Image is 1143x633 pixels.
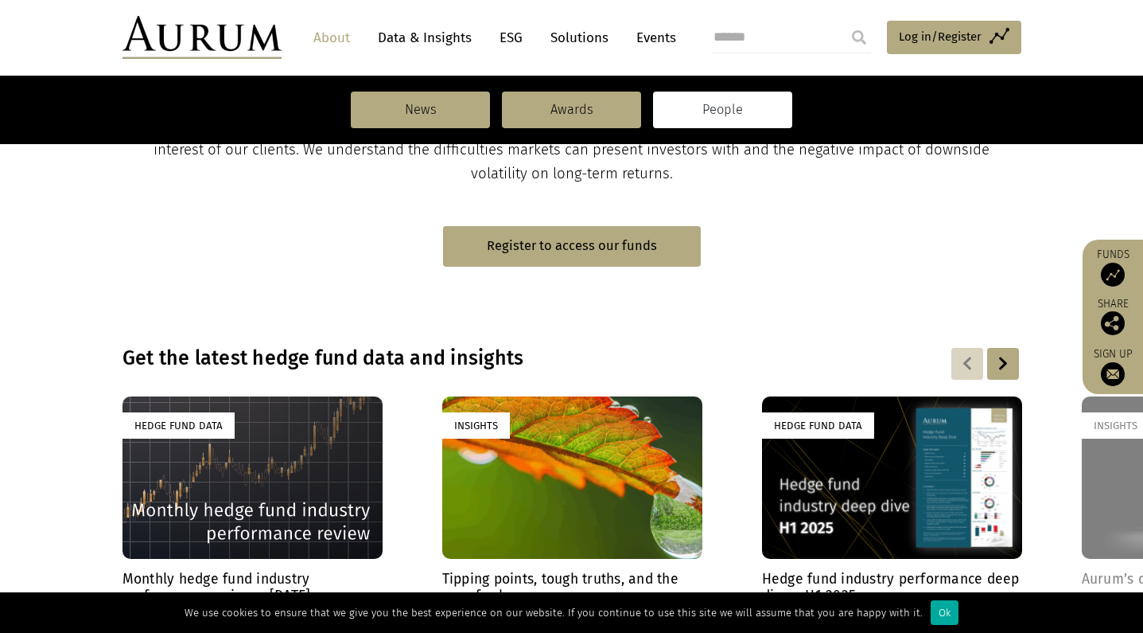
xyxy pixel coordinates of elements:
[122,412,235,439] div: Hedge Fund Data
[442,571,702,604] h4: Tipping points, tough truths, and the case for hope
[1091,248,1135,287] a: Funds
[1091,347,1135,386] a: Sign up
[762,412,874,439] div: Hedge Fund Data
[370,23,480,53] a: Data & Insights
[122,346,816,370] h3: Get the latest hedge fund data and insights
[762,571,1022,604] h4: Hedge fund industry performance deep dive – H1 2025
[1091,299,1135,335] div: Share
[899,27,982,46] span: Log in/Register
[305,23,358,53] a: About
[1101,362,1125,386] img: Sign up to our newsletter
[887,21,1021,54] a: Log in/Register
[122,571,383,604] h4: Monthly hedge fund industry performance review – [DATE]
[1101,311,1125,335] img: Share this post
[130,93,1013,182] span: Investing our clients’ capital alongside our own since [DATE] across multiple market cycles. Auru...
[628,23,676,53] a: Events
[931,600,958,625] div: Ok
[122,16,282,59] img: Aurum
[843,21,875,53] input: Submit
[542,23,616,53] a: Solutions
[1101,263,1125,287] img: Access Funds
[351,92,490,128] a: News
[442,412,510,439] div: Insights
[653,92,792,128] a: People
[502,92,641,128] a: Awards
[492,23,531,53] a: ESG
[443,226,701,267] a: Register to access our funds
